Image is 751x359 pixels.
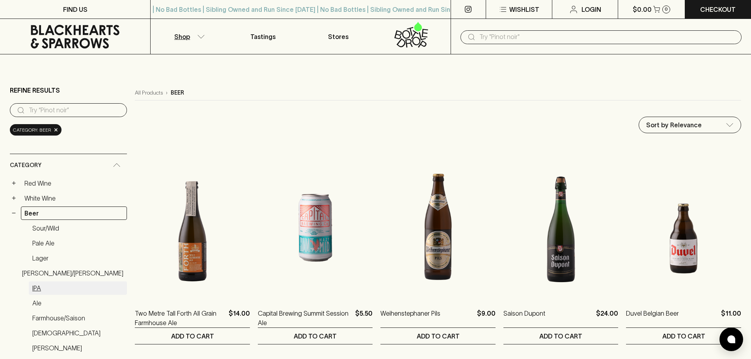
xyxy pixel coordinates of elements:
img: Two Metre Tall Forth All Grain Farmhouse Ale [135,159,250,297]
a: All Products [135,89,163,97]
p: Tastings [250,32,276,41]
img: Capital Brewing Summit Session Ale [258,159,373,297]
input: Try “Pinot noir” [29,104,121,117]
p: FIND US [63,5,88,14]
img: Weihenstephaner Pils [380,159,496,297]
p: Sort by Relevance [646,120,702,130]
p: $11.00 [721,309,741,327]
a: Stores [301,19,376,54]
p: ADD TO CART [539,331,582,341]
p: ADD TO CART [171,331,214,341]
p: ADD TO CART [294,331,337,341]
span: Category: beer [13,126,51,134]
button: + [10,194,18,202]
a: Sour/Wild [29,221,127,235]
p: › [166,89,168,97]
a: [PERSON_NAME] [29,341,127,355]
button: ADD TO CART [380,328,496,344]
span: Category [10,160,41,170]
a: Saison Dupont [503,309,545,327]
p: Login [581,5,601,14]
button: + [10,179,18,187]
img: Saison Dupont [503,159,619,297]
p: Checkout [700,5,736,14]
p: $0.00 [633,5,652,14]
span: × [54,126,58,134]
p: $5.50 [355,309,373,327]
p: ADD TO CART [417,331,460,341]
p: $24.00 [596,309,618,327]
a: [DEMOGRAPHIC_DATA] [29,326,127,340]
button: ADD TO CART [626,328,741,344]
button: ADD TO CART [135,328,250,344]
a: [PERSON_NAME]/[PERSON_NAME] [19,266,127,280]
a: Weihenstephaner Pils [380,309,440,327]
a: Pale Ale [29,236,127,250]
p: ADD TO CART [662,331,705,341]
p: $14.00 [229,309,250,327]
input: Try "Pinot noir" [479,31,735,43]
a: Beer [21,206,127,220]
div: Sort by Relevance [639,117,741,133]
p: Wishlist [509,5,539,14]
button: ADD TO CART [258,328,373,344]
a: Two Metre Tall Forth All Grain Farmhouse Ale [135,309,225,327]
p: $9.00 [477,309,496,327]
button: − [10,209,18,217]
button: Shop [151,19,225,54]
a: Farmhouse/Saison [29,311,127,325]
p: Shop [174,32,190,41]
a: Capital Brewing Summit Session Ale [258,309,352,327]
a: IPA [29,281,127,295]
a: White Wine [21,192,127,205]
img: bubble-icon [727,335,735,343]
p: Refine Results [10,86,60,95]
div: Category [10,154,127,177]
a: Lager [29,251,127,265]
button: ADD TO CART [503,328,619,344]
p: beer [171,89,184,97]
a: Ale [29,296,127,310]
a: Duvel Belgian Beer [626,309,679,327]
img: Duvel Belgian Beer [626,159,741,297]
p: 0 [665,7,668,11]
a: Red Wine [21,177,127,190]
a: Tastings [225,19,300,54]
p: Stores [328,32,348,41]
